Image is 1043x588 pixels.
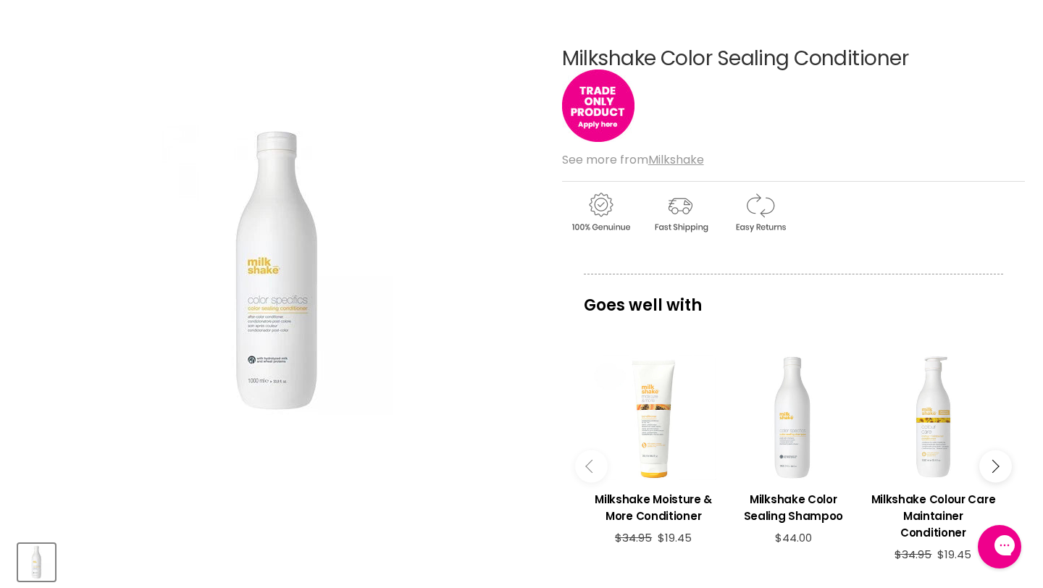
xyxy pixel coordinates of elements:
h3: Milkshake Moisture & More Conditioner [591,491,716,524]
span: See more from [562,151,704,168]
img: Milkshake Color Sealing Conditioner [20,545,54,579]
span: $34.95 [615,530,652,545]
span: $19.45 [937,547,971,562]
button: Milkshake Color Sealing Conditioner [18,544,55,581]
img: genuine.gif [562,190,639,235]
img: tradeonly_small.jpg [562,70,634,142]
iframe: Gorgias live chat messenger [971,520,1029,574]
span: $34.95 [895,547,931,562]
h3: Milkshake Colour Care Maintainer Conditioner [871,491,996,541]
a: View product:Milkshake Colour Care Maintainer Conditioner [871,480,996,548]
span: $19.45 [658,530,692,545]
img: returns.gif [721,190,798,235]
a: View product:Milkshake Color Sealing Shampoo [731,480,856,532]
h1: Milkshake Color Sealing Conditioner [562,48,1025,70]
div: Product thumbnails [16,539,539,581]
a: View product:Milkshake Moisture & More Conditioner [591,480,716,532]
img: Milkshake Color Sealing Conditioner [133,125,422,415]
h3: Milkshake Color Sealing Shampoo [731,491,856,524]
div: Milkshake Color Sealing Conditioner image. Click or Scroll to Zoom. [18,12,537,530]
span: $44.00 [775,530,812,545]
img: shipping.gif [642,190,719,235]
p: Goes well with [584,274,1003,322]
a: Milkshake [648,151,704,168]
